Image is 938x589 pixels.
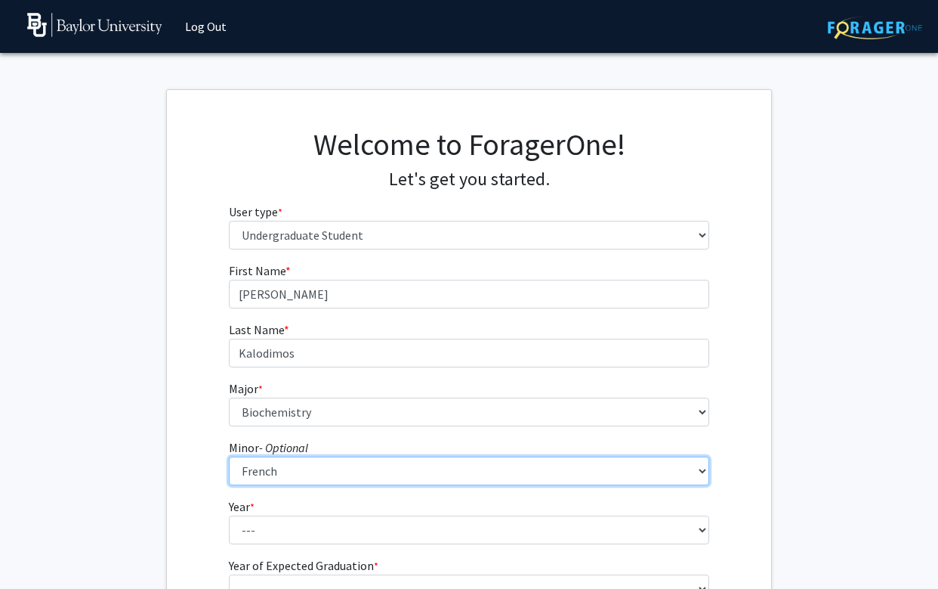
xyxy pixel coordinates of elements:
[828,16,922,39] img: ForagerOne Logo
[229,322,284,337] span: Last Name
[229,126,710,163] h1: Welcome to ForagerOne!
[11,521,64,578] iframe: Chat
[229,498,255,516] label: Year
[229,556,378,575] label: Year of Expected Graduation
[229,380,263,398] label: Major
[229,203,282,221] label: User type
[229,439,308,457] label: Minor
[229,263,285,278] span: First Name
[27,13,162,37] img: Baylor University Logo
[259,440,308,455] i: - Optional
[229,169,710,191] h4: Let's get you started.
